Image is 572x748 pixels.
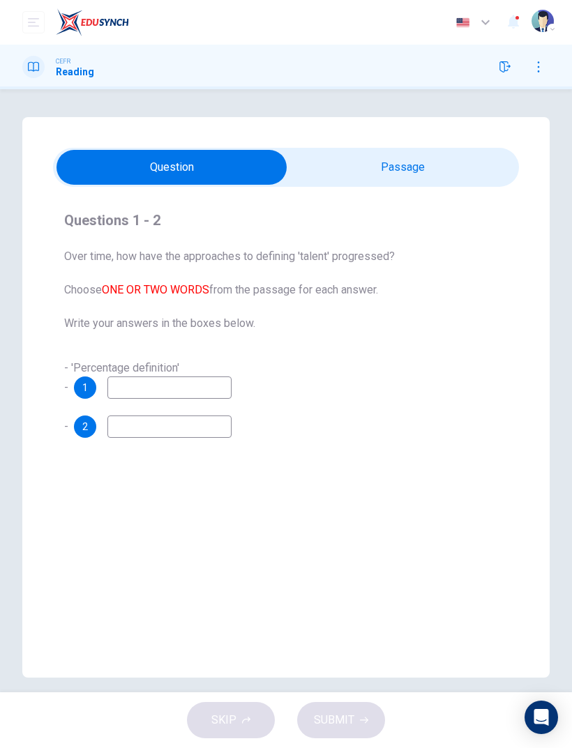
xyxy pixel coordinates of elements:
img: Profile picture [532,10,554,32]
img: ELTC logo [56,8,129,36]
button: open mobile menu [22,11,45,33]
div: Open Intercom Messenger [525,701,558,734]
img: en [454,17,472,28]
span: Over time, how have the approaches to defining 'talent' progressed? Choose from the passage for e... [64,248,508,332]
span: - 'Percentage definition' - [64,361,179,394]
h1: Reading [56,66,94,77]
h4: Questions 1 - 2 [64,209,508,231]
span: - [64,420,68,433]
font: ONE OR TWO WORDS [102,283,209,296]
span: CEFR [56,56,70,66]
span: 1 [82,383,88,392]
span: 2 [82,422,88,432]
